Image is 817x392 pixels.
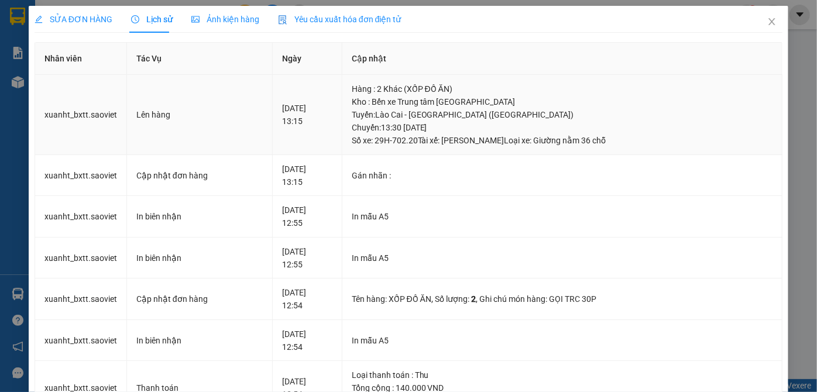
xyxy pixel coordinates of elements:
[352,334,773,347] div: In mẫu A5
[389,294,431,304] span: XỐP ĐỒ ĂN
[342,43,782,75] th: Cập nhật
[278,15,287,25] img: icon
[549,294,596,304] span: GỌI TRC 30P
[282,245,332,271] div: [DATE] 12:55
[282,328,332,353] div: [DATE] 12:54
[35,278,127,320] td: xuanht_bxtt.saoviet
[131,15,173,24] span: Lịch sử
[352,82,773,95] div: Hàng : 2 Khác (XỐP ĐỒ ĂN)
[282,163,332,188] div: [DATE] 13:15
[35,43,127,75] th: Nhân viên
[35,155,127,197] td: xuanht_bxtt.saoviet
[352,293,773,305] div: Tên hàng: , Số lượng: , Ghi chú món hàng:
[35,75,127,155] td: xuanht_bxtt.saoviet
[282,286,332,312] div: [DATE] 12:54
[273,43,342,75] th: Ngày
[352,252,773,264] div: In mẫu A5
[35,238,127,279] td: xuanht_bxtt.saoviet
[756,6,788,39] button: Close
[352,210,773,223] div: In mẫu A5
[127,43,273,75] th: Tác Vụ
[136,210,263,223] div: In biên nhận
[35,320,127,362] td: xuanht_bxtt.saoviet
[136,169,263,182] div: Cập nhật đơn hàng
[35,15,112,24] span: SỬA ĐƠN HÀNG
[136,334,263,347] div: In biên nhận
[471,294,476,304] span: 2
[352,369,773,381] div: Loại thanh toán : Thu
[282,204,332,229] div: [DATE] 12:55
[767,17,777,26] span: close
[352,95,773,108] div: Kho : Bến xe Trung tâm [GEOGRAPHIC_DATA]
[136,108,263,121] div: Lên hàng
[131,15,139,23] span: clock-circle
[282,102,332,128] div: [DATE] 13:15
[352,169,773,182] div: Gán nhãn :
[191,15,200,23] span: picture
[352,108,773,147] div: Tuyến : Lào Cai - [GEOGRAPHIC_DATA] ([GEOGRAPHIC_DATA]) Chuyến: 13:30 [DATE] Số xe: 29H-702.20 Tà...
[191,15,259,24] span: Ảnh kiện hàng
[35,15,43,23] span: edit
[278,15,401,24] span: Yêu cầu xuất hóa đơn điện tử
[136,252,263,264] div: In biên nhận
[136,293,263,305] div: Cập nhật đơn hàng
[35,196,127,238] td: xuanht_bxtt.saoviet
